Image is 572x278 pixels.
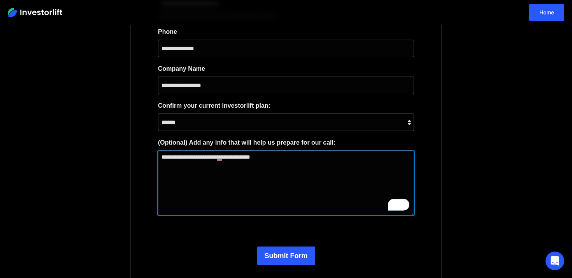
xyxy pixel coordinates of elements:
span: Confirm your current Investorlift plan: [158,102,270,109]
a: Home [529,4,564,21]
div: Open Intercom Messenger [546,252,564,270]
select: Confirm your current Investorlift plan:* [158,114,414,131]
span: Phone [158,28,177,35]
span: Company Name [158,65,205,72]
button: Submit Form [257,247,315,265]
textarea: To enrich screen reader interactions, please activate Accessibility in Grammarly extension settings [158,150,414,215]
span: (Optional) Add any info that will help us prepare for our call: [158,139,335,146]
input: Phone* [158,40,414,57]
input: Company Name* [158,77,414,94]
